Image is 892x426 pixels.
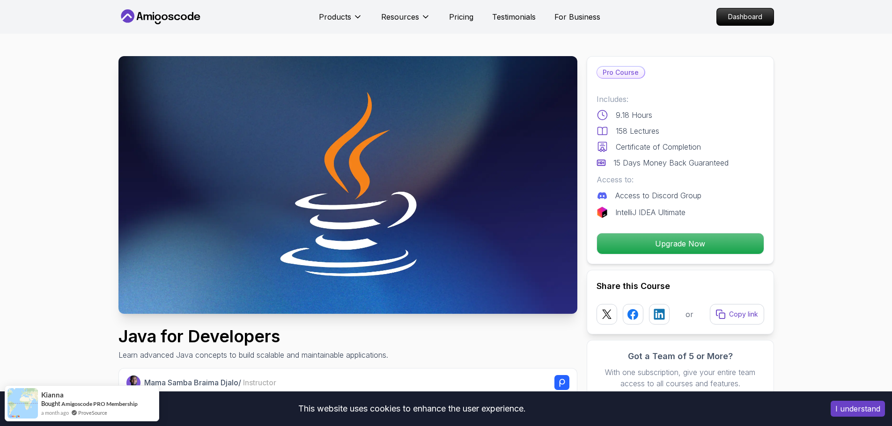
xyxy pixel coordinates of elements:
[710,304,764,325] button: Copy link
[381,11,419,22] p: Resources
[716,8,774,26] a: Dashboard
[597,174,764,185] p: Access to:
[831,401,885,417] button: Accept cookies
[616,109,652,121] p: 9.18 Hours
[853,389,883,417] iframe: chat widget
[616,141,701,152] p: Certificate of Completion
[597,67,644,78] p: Pro Course
[597,207,608,218] img: jetbrains logo
[714,219,883,384] iframe: chat widget
[118,349,388,361] p: Learn advanced Java concepts to build scalable and maintainable applications.
[381,11,430,30] button: Resources
[41,409,69,417] span: a month ago
[597,280,764,293] h2: Share this Course
[41,391,64,399] span: Kianna
[41,400,60,407] span: Bought
[597,94,764,105] p: Includes:
[554,11,600,22] a: For Business
[118,327,388,346] h1: Java for Developers
[7,388,38,419] img: provesource social proof notification image
[449,11,473,22] a: Pricing
[597,367,764,389] p: With one subscription, give your entire team access to all courses and features.
[243,378,276,387] span: Instructor
[319,11,351,22] p: Products
[144,377,276,388] p: Mama Samba Braima Djalo /
[686,309,693,320] p: or
[78,409,107,417] a: ProveSource
[615,207,686,218] p: IntelliJ IDEA Ultimate
[597,233,764,254] button: Upgrade Now
[615,190,701,201] p: Access to Discord Group
[613,157,729,168] p: 15 Days Money Back Guaranteed
[126,375,141,390] img: Nelson Djalo
[597,350,764,363] h3: Got a Team of 5 or More?
[492,11,536,22] a: Testimonials
[319,11,362,30] button: Products
[717,8,774,25] p: Dashboard
[616,125,659,137] p: 158 Lectures
[61,400,138,407] a: Amigoscode PRO Membership
[7,398,817,419] div: This website uses cookies to enhance the user experience.
[597,233,764,254] p: Upgrade Now
[118,56,577,314] img: java-for-developers_thumbnail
